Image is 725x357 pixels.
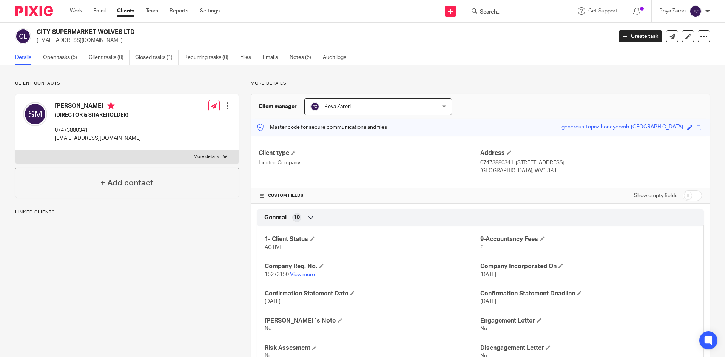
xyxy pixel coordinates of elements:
[480,290,696,298] h4: Confirmation Statement Deadline
[265,263,480,270] h4: Company Reg. No.
[240,50,257,65] a: Files
[259,149,480,157] h4: Client type
[265,235,480,243] h4: 1- Client Status
[55,102,141,111] h4: [PERSON_NAME]
[588,8,617,14] span: Get Support
[117,7,134,15] a: Clients
[15,6,53,16] img: Pixie
[43,50,83,65] a: Open tasks (5)
[294,214,300,221] span: 10
[93,7,106,15] a: Email
[257,124,387,131] p: Master code for secure communications and files
[263,50,284,65] a: Emails
[70,7,82,15] a: Work
[659,7,686,15] p: Poya Zarori
[55,111,141,119] h5: (DIRECTOR & SHAREHOLDER)
[690,5,702,17] img: svg%3E
[480,235,696,243] h4: 9-Accountancy Fees
[89,50,130,65] a: Client tasks (0)
[310,102,319,111] img: svg%3E
[264,214,287,222] span: General
[561,123,683,132] div: generous-topaz-honeycomb-[GEOGRAPHIC_DATA]
[265,290,480,298] h4: Confirmation Statement Date
[15,80,239,87] p: Client contacts
[480,299,496,304] span: [DATE]
[265,245,282,250] span: ACTIVE
[265,272,289,277] span: 15273150
[55,134,141,142] p: [EMAIL_ADDRESS][DOMAIN_NAME]
[15,50,37,65] a: Details
[23,102,47,126] img: svg%3E
[259,193,480,199] h4: CUSTOM FIELDS
[290,272,315,277] a: View more
[634,192,677,199] label: Show empty fields
[107,102,115,110] i: Primary
[184,50,234,65] a: Recurring tasks (0)
[480,272,496,277] span: [DATE]
[480,167,702,175] p: [GEOGRAPHIC_DATA], WV1 3PJ
[265,299,281,304] span: [DATE]
[265,317,480,325] h4: [PERSON_NAME]`s Note
[619,30,662,42] a: Create task
[323,50,352,65] a: Audit logs
[480,149,702,157] h4: Address
[480,245,483,250] span: £
[480,326,487,331] span: No
[55,127,141,134] p: 07473880341
[170,7,188,15] a: Reports
[480,317,696,325] h4: Engagement Letter
[37,28,493,36] h2: CITY SUPERMARKET WOLVES LTD
[259,159,480,167] p: Limited Company
[37,37,607,44] p: [EMAIL_ADDRESS][DOMAIN_NAME]
[265,344,480,352] h4: Risk Assesment
[15,209,239,215] p: Linked clients
[480,344,696,352] h4: Disengagement Letter
[251,80,710,87] p: More details
[259,103,297,110] h3: Client manager
[479,9,547,16] input: Search
[194,154,219,160] p: More details
[200,7,220,15] a: Settings
[15,28,31,44] img: svg%3E
[324,104,351,109] span: Poya Zarori
[265,326,271,331] span: No
[100,177,153,189] h4: + Add contact
[146,7,158,15] a: Team
[480,159,702,167] p: 07473880341, [STREET_ADDRESS]
[135,50,179,65] a: Closed tasks (1)
[290,50,317,65] a: Notes (5)
[480,263,696,270] h4: Company Incorporated On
